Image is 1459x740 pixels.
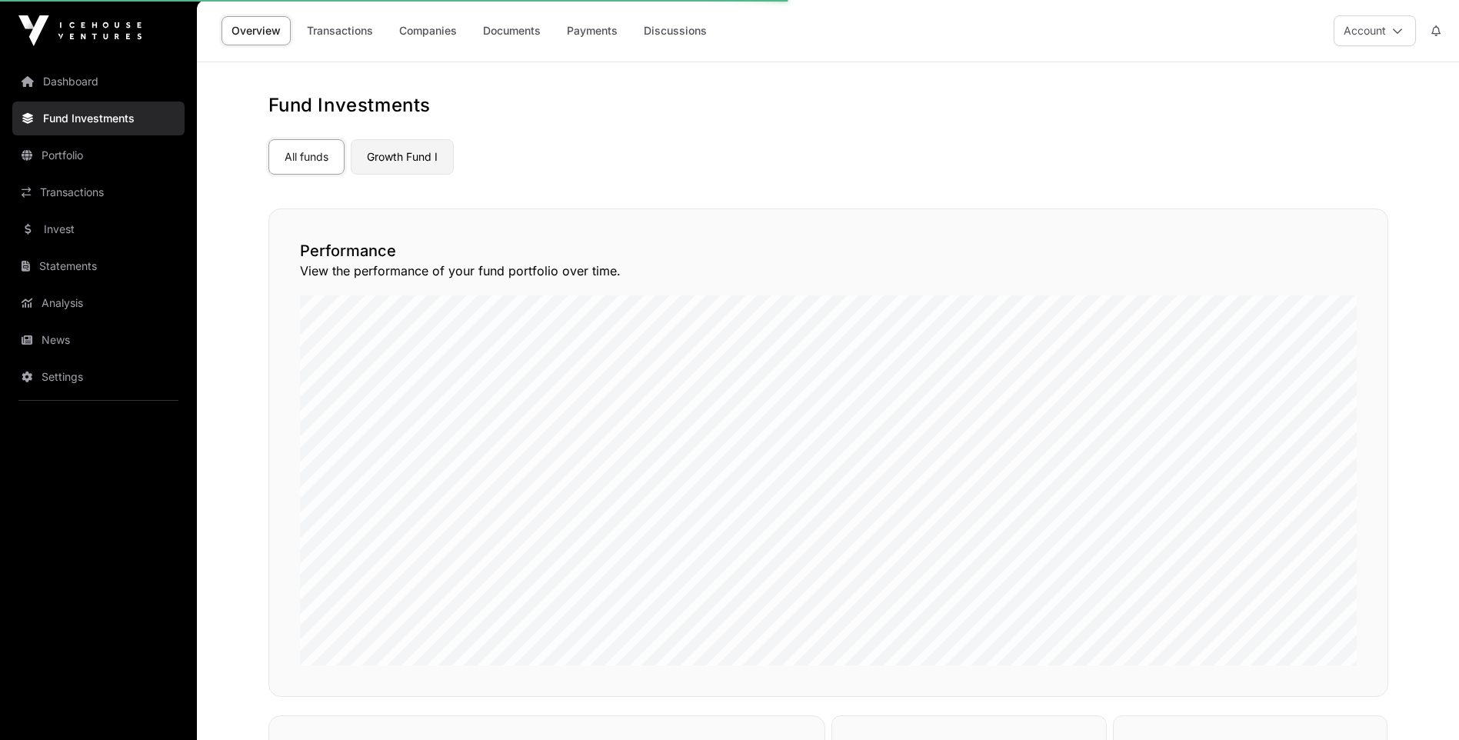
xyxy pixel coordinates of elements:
h1: Fund Investments [268,93,1388,118]
a: Growth Fund I [351,139,454,175]
a: Statements [12,249,185,283]
a: Transactions [297,16,383,45]
a: Overview [222,16,291,45]
h2: Performance [300,240,1357,262]
a: News [12,323,185,357]
a: Settings [12,360,185,394]
a: Portfolio [12,138,185,172]
button: Account [1334,15,1416,46]
a: All funds [268,139,345,175]
a: Documents [473,16,551,45]
a: Fund Investments [12,102,185,135]
a: Discussions [634,16,717,45]
a: Payments [557,16,628,45]
a: Invest [12,212,185,246]
p: View the performance of your fund portfolio over time. [300,262,1357,280]
a: Analysis [12,286,185,320]
iframe: Chat Widget [1382,666,1459,740]
a: Companies [389,16,467,45]
a: Transactions [12,175,185,209]
img: Icehouse Ventures Logo [18,15,142,46]
a: Dashboard [12,65,185,98]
